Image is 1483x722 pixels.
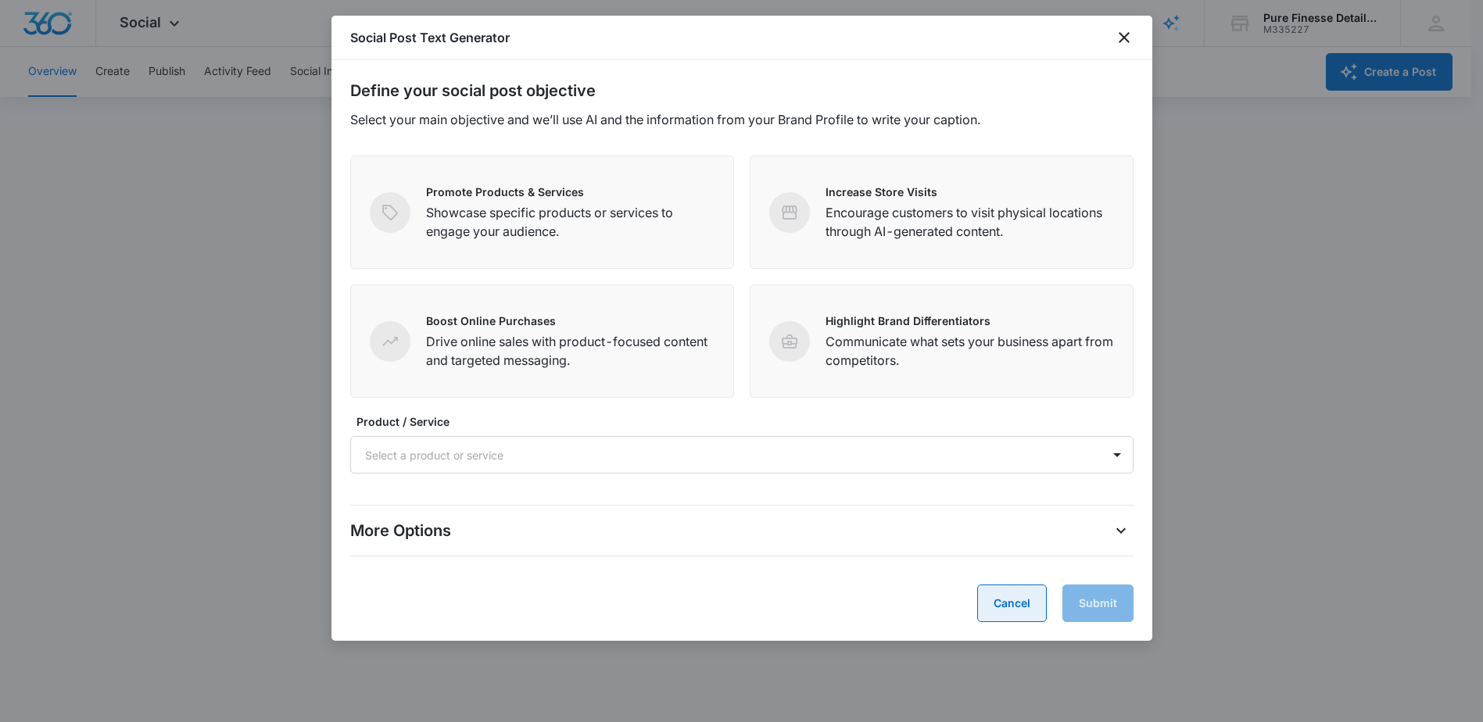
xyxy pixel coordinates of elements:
[350,519,451,542] p: More Options
[826,332,1114,370] p: Communicate what sets your business apart from competitors.
[426,203,715,241] p: Showcase specific products or services to engage your audience.
[826,184,1114,200] p: Increase Store Visits
[1109,518,1134,543] button: More Options
[350,79,1134,102] h2: Define your social post objective
[426,313,715,329] p: Boost Online Purchases
[977,584,1047,622] button: Cancel
[1115,28,1134,47] button: close
[356,413,1140,430] label: Product / Service
[426,184,715,200] p: Promote Products & Services
[826,203,1114,241] p: Encourage customers to visit physical locations through AI-generated content.
[426,332,715,370] p: Drive online sales with product-focused content and targeted messaging.
[826,313,1114,329] p: Highlight Brand Differentiators
[350,28,510,47] h1: Social Post Text Generator
[350,110,1134,129] p: Select your main objective and we’ll use AI and the information from your Brand Profile to write ...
